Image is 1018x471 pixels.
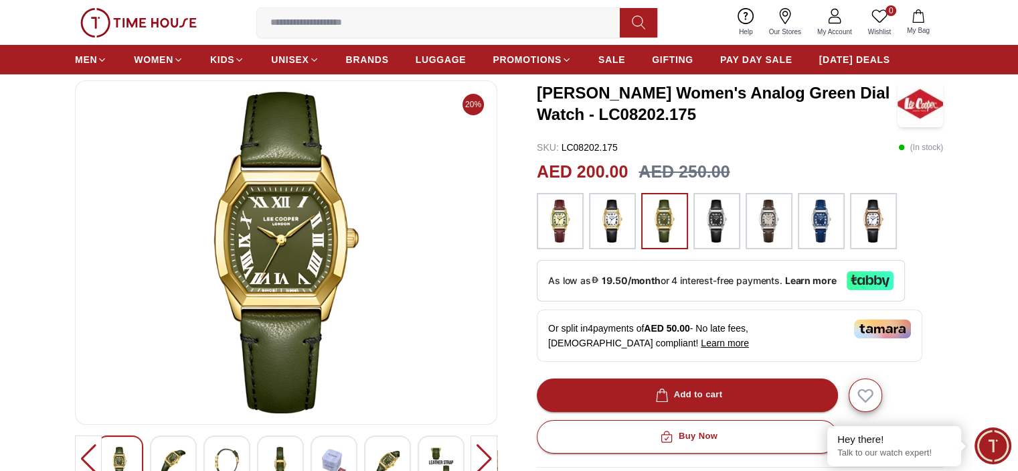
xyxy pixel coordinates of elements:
a: PAY DAY SALE [720,48,792,72]
span: 0 [885,5,896,16]
a: LUGGAGE [416,48,466,72]
span: [DATE] DEALS [819,53,890,66]
span: WOMEN [134,53,173,66]
h2: AED 200.00 [537,159,628,185]
span: Our Stores [764,27,807,37]
img: ... [857,200,890,243]
span: SKU : [537,142,559,153]
h3: AED 250.00 [639,159,730,185]
span: My Bag [902,25,935,36]
a: 0Wishlist [860,5,899,40]
span: UNISEX [271,53,309,66]
span: 20% [462,94,484,115]
a: Our Stores [761,5,809,40]
span: AED 50.00 [644,323,689,334]
a: MEN [75,48,107,72]
span: MEN [75,53,97,66]
span: My Account [812,27,857,37]
img: ... [596,200,629,243]
span: GIFTING [652,53,693,66]
span: PAY DAY SALE [720,53,792,66]
a: PROMOTIONS [493,48,572,72]
button: Buy Now [537,420,838,454]
a: Help [731,5,761,40]
a: WOMEN [134,48,183,72]
span: Help [734,27,758,37]
p: LC08202.175 [537,141,618,154]
span: PROMOTIONS [493,53,562,66]
a: GIFTING [652,48,693,72]
span: Wishlist [863,27,896,37]
img: Lee Cooper Women's Analog Green Dial Watch - LC08202.175 [898,80,943,127]
button: My Bag [899,7,938,38]
h3: [PERSON_NAME] Women's Analog Green Dial Watch - LC08202.175 [537,82,898,125]
img: ... [804,200,838,243]
span: BRANDS [346,53,389,66]
div: Or split in 4 payments of - No late fees, [DEMOGRAPHIC_DATA] compliant! [537,310,922,362]
img: ... [543,200,577,243]
span: Learn more [701,338,749,348]
img: ... [752,200,786,243]
img: ... [648,200,681,243]
span: LUGGAGE [416,53,466,66]
img: Tamara [854,320,911,338]
img: Lee Cooper Women's Analog Gold Dial Watch - LC08202.112 [86,92,486,413]
p: ( In stock ) [898,141,943,154]
div: Add to cart [653,387,723,403]
a: [DATE] DEALS [819,48,890,72]
img: ... [700,200,734,243]
div: Chat Widget [974,427,1011,464]
p: Talk to our watch expert! [837,448,951,459]
img: ... [80,8,197,38]
a: UNISEX [271,48,319,72]
div: Buy Now [657,429,717,444]
a: BRANDS [346,48,389,72]
a: SALE [598,48,625,72]
button: Add to cart [537,379,838,412]
div: Hey there! [837,433,951,446]
a: KIDS [210,48,244,72]
span: KIDS [210,53,234,66]
span: SALE [598,53,625,66]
